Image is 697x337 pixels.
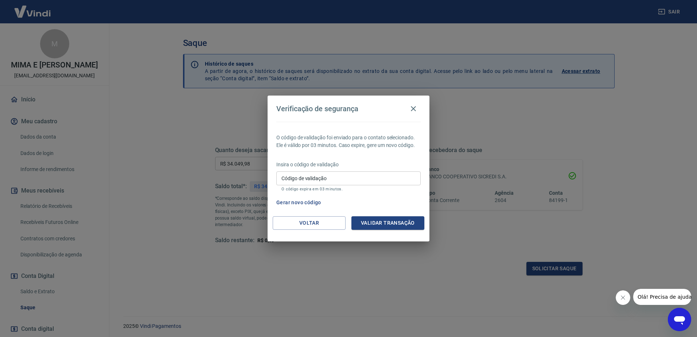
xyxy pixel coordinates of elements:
button: Validar transação [351,216,424,230]
h4: Verificação de segurança [276,104,358,113]
span: Olá! Precisa de ajuda? [4,5,61,11]
p: O código de validação foi enviado para o contato selecionado. Ele é válido por 03 minutos. Caso e... [276,134,421,149]
iframe: Fechar mensagem [616,290,630,305]
iframe: Botão para abrir a janela de mensagens [668,308,691,331]
button: Gerar novo código [273,196,324,209]
p: O código expira em 03 minutos. [281,187,416,191]
iframe: Mensagem da empresa [633,289,691,305]
button: Voltar [273,216,346,230]
p: Insira o código de validação [276,161,421,168]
